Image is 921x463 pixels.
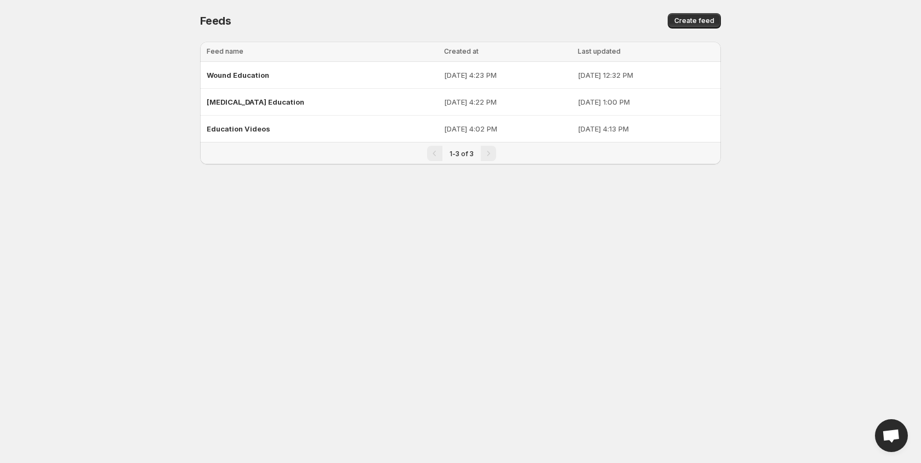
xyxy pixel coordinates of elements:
span: Education Videos [207,124,270,133]
nav: Pagination [200,142,721,164]
span: Feeds [200,14,231,27]
span: Create feed [674,16,714,25]
span: Last updated [578,47,621,55]
p: [DATE] 1:00 PM [578,96,714,107]
button: Create feed [668,13,721,28]
span: [MEDICAL_DATA] Education [207,98,304,106]
p: [DATE] 4:22 PM [444,96,571,107]
p: [DATE] 12:32 PM [578,70,714,81]
span: Created at [444,47,479,55]
a: Open chat [875,419,908,452]
p: [DATE] 4:13 PM [578,123,714,134]
p: [DATE] 4:02 PM [444,123,571,134]
p: [DATE] 4:23 PM [444,70,571,81]
span: Wound Education [207,71,269,79]
span: Feed name [207,47,243,55]
span: 1-3 of 3 [450,150,474,158]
